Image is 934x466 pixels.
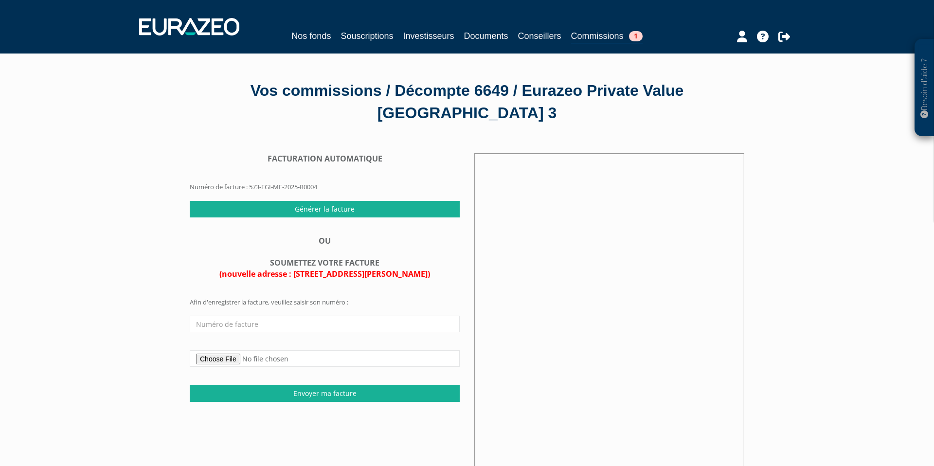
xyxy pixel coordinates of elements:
[403,29,454,43] a: Investisseurs
[629,31,643,41] span: 1
[190,235,460,280] div: OU SOUMETTEZ VOTRE FACTURE
[464,29,508,43] a: Documents
[571,29,643,44] a: Commissions1
[190,298,460,401] form: Afin d'enregistrer la facture, veuillez saisir son numéro :
[190,385,460,402] input: Envoyer ma facture
[190,80,744,124] div: Vos commissions / Décompte 6649 / Eurazeo Private Value [GEOGRAPHIC_DATA] 3
[139,18,239,36] img: 1732889491-logotype_eurazeo_blanc_rvb.png
[341,29,393,43] a: Souscriptions
[190,153,460,200] form: Numéro de facture : 573-EGI-MF-2025-R0004
[190,316,460,332] input: Numéro de facture
[291,29,331,43] a: Nos fonds
[219,269,430,279] span: (nouvelle adresse : [STREET_ADDRESS][PERSON_NAME])
[190,201,460,217] input: Générer la facture
[919,44,930,132] p: Besoin d'aide ?
[190,153,460,164] div: FACTURATION AUTOMATIQUE
[518,29,561,43] a: Conseillers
